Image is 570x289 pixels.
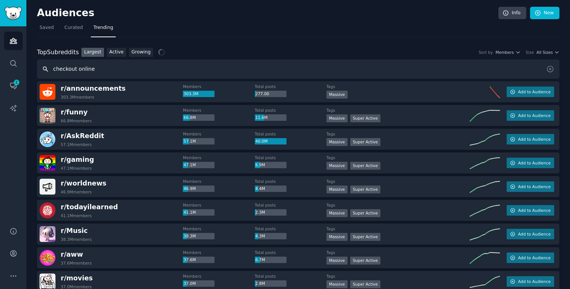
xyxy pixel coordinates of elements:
span: Curated [64,24,83,31]
dt: Total posts [255,179,326,184]
span: r/ aww [61,251,83,258]
button: Add to Audience [507,87,554,97]
dt: Total posts [255,131,326,137]
dt: Total posts [255,250,326,255]
div: 38.3M members [61,237,92,242]
span: r/ gaming [61,156,94,163]
img: todayilearned [40,202,55,218]
div: 4.4M [255,186,287,192]
button: All Sizes [536,50,559,55]
button: Add to Audience [507,181,554,192]
dt: Members [183,274,254,279]
input: Search name, description, topic [37,59,559,79]
img: worldnews [40,179,55,195]
span: r/ AskReddit [61,132,104,140]
dt: Tags [326,226,470,231]
span: r/ movies [61,274,93,282]
dt: Members [183,84,254,89]
div: Massive [326,162,348,170]
dt: Tags [326,155,470,160]
div: Super Active [350,114,381,122]
span: Add to Audience [518,89,550,94]
span: r/ todayilearned [61,203,118,211]
a: Largest [81,48,104,57]
dt: Members [183,155,254,160]
dt: Tags [326,84,470,89]
span: r/ announcements [61,85,126,92]
div: Top Subreddits [37,48,79,57]
a: Curated [62,22,86,37]
span: Add to Audience [518,208,550,213]
a: Trending [91,22,116,37]
span: Trending [93,24,113,31]
button: Add to Audience [507,158,554,168]
div: Super Active [350,257,381,265]
div: 46.9M [183,186,215,192]
a: Info [498,7,526,20]
h2: Audiences [37,7,498,19]
div: 37.0M [183,280,215,287]
div: 41.1M members [61,213,92,218]
img: aww [40,250,55,266]
span: Add to Audience [518,113,550,118]
div: 303.3M [183,91,215,97]
div: 47.1M members [61,166,92,171]
div: 2.8M [255,280,287,287]
div: Massive [326,233,348,241]
div: Massive [326,257,348,265]
button: Add to Audience [507,276,554,287]
img: gaming [40,155,55,171]
dt: Tags [326,250,470,255]
div: Super Active [350,280,381,288]
a: 1 [4,76,23,95]
span: r/ funny [61,108,87,116]
dt: Members [183,202,254,208]
span: Add to Audience [518,231,550,237]
span: Add to Audience [518,255,550,260]
button: Add to Audience [507,229,554,239]
span: Saved [40,24,54,31]
button: Add to Audience [507,110,554,121]
div: 6.9M [255,162,287,169]
div: Size [526,50,534,55]
div: Super Active [350,186,381,193]
dt: Tags [326,202,470,208]
div: Massive [326,114,348,122]
span: r/ Music [61,227,88,234]
span: Add to Audience [518,279,550,284]
img: GummySearch logo [5,7,22,20]
div: 303.3M members [61,94,94,100]
div: 46.9M members [61,189,92,195]
div: 66.8M [183,114,215,121]
div: 37.6M [183,257,215,263]
dt: Total posts [255,202,326,208]
a: Active [107,48,126,57]
img: AskReddit [40,131,55,147]
button: Add to Audience [507,205,554,216]
div: 277.00 [255,91,287,97]
div: 47.1M [183,162,215,169]
div: 37.6M members [61,260,92,266]
dt: Tags [326,179,470,184]
span: Add to Audience [518,137,550,142]
div: 40.0M [255,138,287,145]
span: Add to Audience [518,184,550,189]
a: Saved [37,22,57,37]
dt: Members [183,226,254,231]
div: Super Active [350,233,381,241]
span: Add to Audience [518,160,550,166]
a: New [530,7,559,20]
dt: Total posts [255,274,326,279]
div: Super Active [350,162,381,170]
img: Music [40,226,55,242]
span: 1 [13,80,20,85]
div: Super Active [350,138,381,146]
dt: Total posts [255,84,326,89]
div: Super Active [350,209,381,217]
dt: Members [183,108,254,113]
div: 66.8M members [61,118,92,123]
div: Massive [326,138,348,146]
div: 2.3M [255,209,287,216]
img: announcements [40,84,55,100]
div: Massive [326,209,348,217]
